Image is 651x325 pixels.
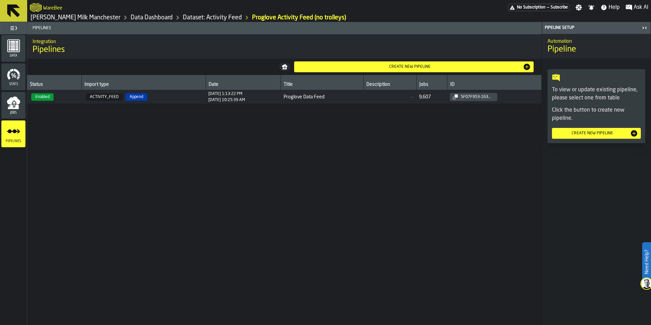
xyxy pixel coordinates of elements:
span: — [547,5,549,10]
li: menu Data [1,35,25,62]
span: Enabled [31,93,54,101]
a: logo-header [30,1,42,14]
span: Append [126,93,147,101]
div: Import type [84,82,203,89]
span: Pipelines [1,139,25,143]
label: button-toggle-Settings [573,4,585,11]
li: menu Pipelines [1,120,25,148]
label: button-toggle-Toggle Full Menu [1,23,25,33]
div: title-Pipeline [542,34,651,58]
label: Need Help? [643,243,650,281]
div: Description [366,82,413,89]
div: Pipeline Setup [543,25,640,30]
p: To view or update existing pipeline, please select one from table [552,86,641,102]
span: Help [609,3,620,12]
div: Create new pipeline [555,131,630,136]
div: Title [284,82,361,89]
div: ID [450,82,539,89]
div: Updated at [208,98,245,102]
div: Jobs [419,82,444,89]
a: link-to-/wh/i/b09612b5-e9f1-4a3a-b0a4-784729d61419 [31,14,120,21]
div: 5f07f953-1638-4a7f-8ee5-128a944715bb [458,95,495,99]
h2: Sub Title [33,38,536,44]
li: menu Jobs [1,92,25,119]
span: Subscribe [551,5,568,10]
div: Status [30,82,79,89]
span: ACTIVITY_FEED [86,93,123,101]
label: button-toggle-Notifications [585,4,597,11]
header: Pipeline Setup [542,22,651,34]
h2: Sub Title [548,37,645,44]
span: Proglove Data Feed [284,94,361,100]
span: Stats [1,82,25,86]
span: Pipelines [33,44,65,55]
span: Data [1,54,25,58]
button: button- [279,63,290,71]
div: 9,607 [419,94,431,100]
span: Jobs [1,111,25,115]
button: button-Create new pipeline [552,128,641,139]
span: Pipelines [30,26,542,31]
div: Created at [208,92,245,96]
button: button-5f07f953-1638-4a7f-8ee5-128a944715bb [450,93,497,101]
div: Date [209,82,278,89]
nav: Breadcrumb [30,14,346,22]
a: link-to-/wh/i/b09612b5-e9f1-4a3a-b0a4-784729d61419/pricing/ [508,4,570,11]
p: Click the button to create new pipeline. [552,106,641,122]
div: Menu Subscription [508,4,570,11]
a: link-to-/wh/i/b09612b5-e9f1-4a3a-b0a4-784729d61419/data/activity [183,14,242,21]
li: menu Stats [1,63,25,91]
label: button-toggle-Ask AI [623,3,651,12]
span: Pipeline [548,44,576,55]
div: Create new pipeline [297,64,523,69]
div: Proglove Activity Feed (no trolleys) [252,14,346,21]
button: button-Create new pipeline [294,61,534,72]
label: button-toggle-Help [598,3,623,12]
a: link-to-/wh/i/b09612b5-e9f1-4a3a-b0a4-784729d61419/data [131,14,173,21]
span: — [366,94,414,100]
label: button-toggle-Close me [640,24,649,32]
span: No Subscription [517,5,545,10]
span: Ask AI [634,3,648,12]
h2: Sub Title [43,4,62,11]
div: title-Pipelines [27,34,542,59]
